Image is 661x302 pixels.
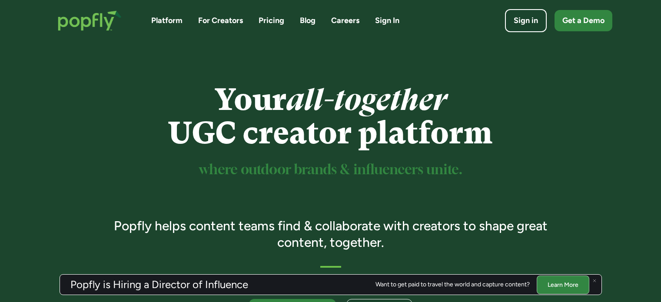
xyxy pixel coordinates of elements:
[101,83,560,150] h1: Your UGC creator platform
[555,10,612,31] a: Get a Demo
[514,15,538,26] div: Sign in
[259,15,284,26] a: Pricing
[505,9,547,32] a: Sign in
[562,15,605,26] div: Get a Demo
[198,15,243,26] a: For Creators
[375,281,530,288] div: Want to get paid to travel the world and capture content?
[49,2,130,40] a: home
[286,82,447,117] em: all-together
[151,15,183,26] a: Platform
[70,279,248,290] h3: Popfly is Hiring a Director of Influence
[199,163,462,177] sup: where outdoor brands & influencers unite.
[537,275,589,294] a: Learn More
[375,15,399,26] a: Sign In
[101,218,560,250] h3: Popfly helps content teams find & collaborate with creators to shape great content, together.
[300,15,316,26] a: Blog
[331,15,359,26] a: Careers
